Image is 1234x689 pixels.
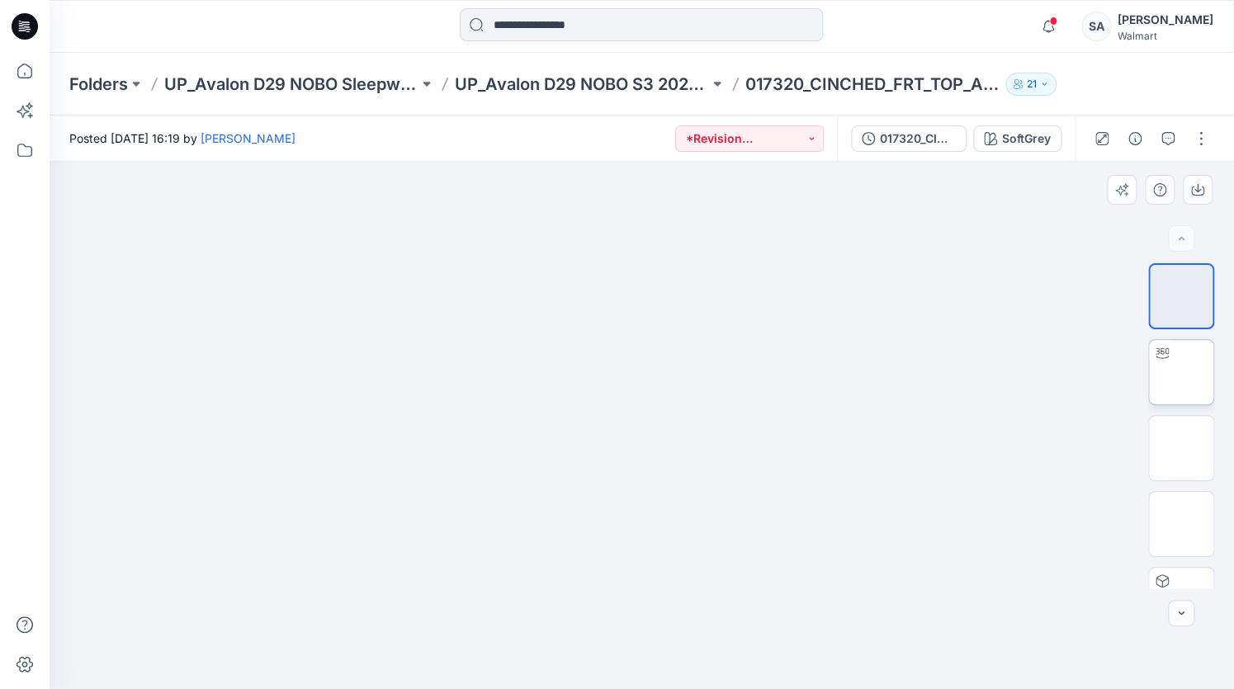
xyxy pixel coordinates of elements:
div: 017320_CINCHED_FRT_TOP_AND_SHORT_SLEEP_SET [880,130,956,148]
a: UP_Avalon D29 NOBO S3 2027 Sleepwear [455,73,709,96]
button: 017320_CINCHED_FRT_TOP_AND_SHORT_SLEEP_SET [851,125,967,152]
button: 21 [1005,73,1057,96]
button: Details [1122,125,1148,152]
button: SoftGrey [973,125,1061,152]
a: UP_Avalon D29 NOBO Sleepwear [164,73,418,96]
span: Posted [DATE] 16:19 by [69,130,295,147]
p: 21 [1026,75,1036,93]
a: Folders [69,73,128,96]
a: [PERSON_NAME] [201,131,295,145]
div: Walmart [1118,30,1213,42]
div: [PERSON_NAME] [1118,10,1213,30]
div: SA [1081,12,1111,41]
p: 017320_CINCHED_FRT_TOP_AND_SHORT_SLEEP_SET [745,73,1000,96]
div: SoftGrey [1002,130,1051,148]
